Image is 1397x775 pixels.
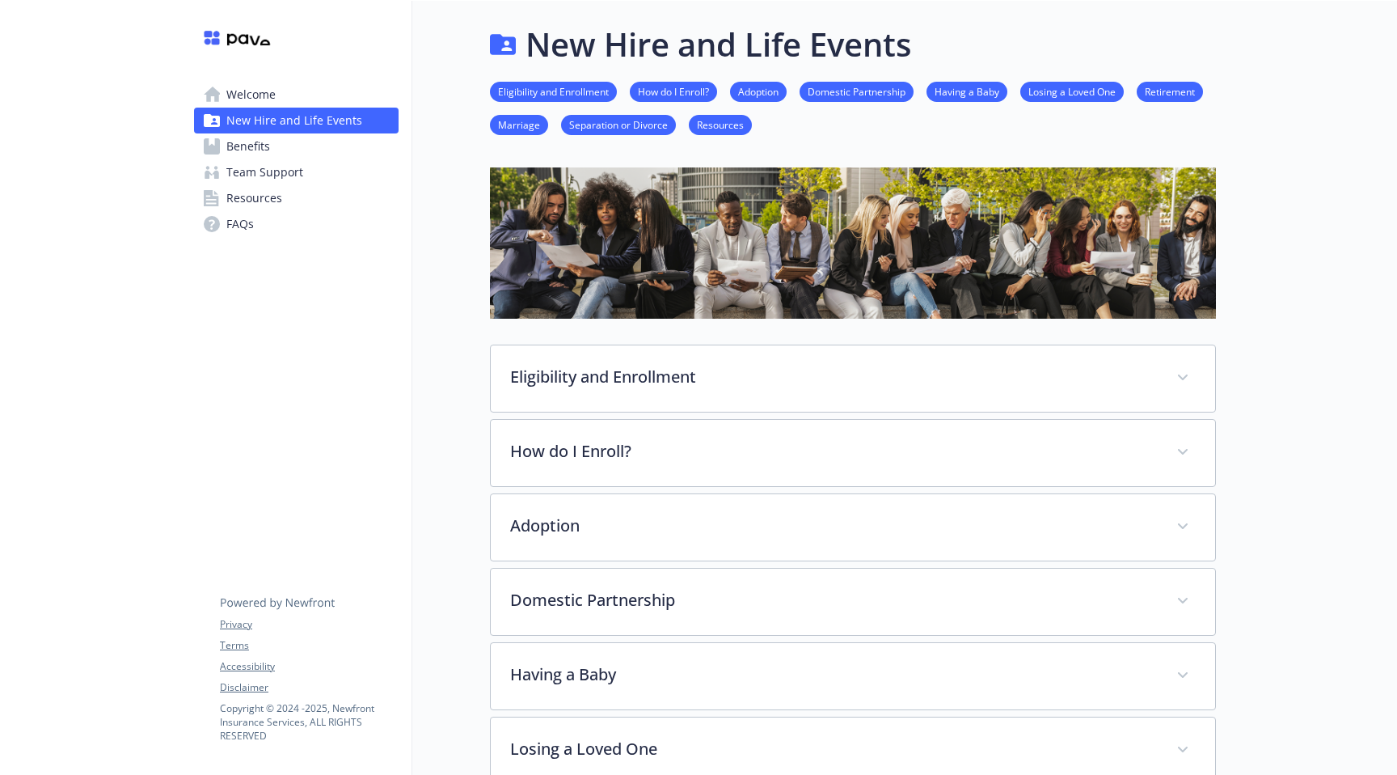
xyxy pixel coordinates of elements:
[491,643,1215,709] div: Having a Baby
[220,659,398,674] a: Accessibility
[490,167,1216,319] img: new hire page banner
[226,211,254,237] span: FAQs
[510,663,1157,687] p: Having a Baby
[194,211,399,237] a: FAQs
[510,588,1157,612] p: Domestic Partnership
[510,514,1157,538] p: Adoption
[490,116,548,132] a: Marriage
[226,159,303,185] span: Team Support
[226,82,276,108] span: Welcome
[510,439,1157,464] p: How do I Enroll?
[630,83,717,99] a: How do I Enroll?
[194,82,399,108] a: Welcome
[491,569,1215,635] div: Domestic Partnership
[525,20,911,69] h1: New Hire and Life Events
[220,680,398,695] a: Disclaimer
[561,116,676,132] a: Separation or Divorce
[926,83,1007,99] a: Having a Baby
[220,617,398,632] a: Privacy
[1020,83,1124,99] a: Losing a Loved One
[1137,83,1203,99] a: Retirement
[510,737,1157,761] p: Losing a Loved One
[194,133,399,159] a: Benefits
[689,116,752,132] a: Resources
[491,420,1215,486] div: How do I Enroll?
[194,159,399,185] a: Team Support
[226,133,270,159] span: Benefits
[226,108,362,133] span: New Hire and Life Events
[490,83,617,99] a: Eligibility and Enrollment
[194,108,399,133] a: New Hire and Life Events
[220,701,398,743] p: Copyright © 2024 - 2025 , Newfront Insurance Services, ALL RIGHTS RESERVED
[491,345,1215,412] div: Eligibility and Enrollment
[226,185,282,211] span: Resources
[194,185,399,211] a: Resources
[800,83,914,99] a: Domestic Partnership
[510,365,1157,389] p: Eligibility and Enrollment
[491,494,1215,561] div: Adoption
[730,83,787,99] a: Adoption
[220,638,398,653] a: Terms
